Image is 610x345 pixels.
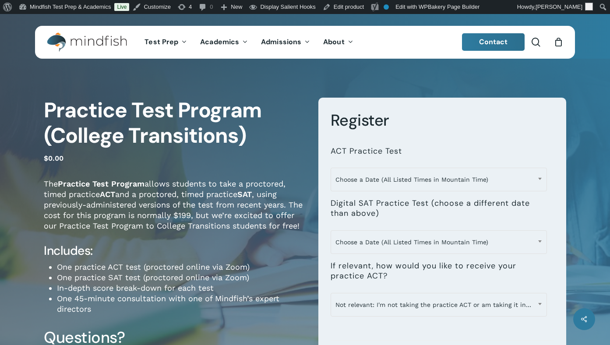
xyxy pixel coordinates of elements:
li: In-depth score break-down for each test [57,283,305,293]
span: Choose a Date (All Listed Times in Mountain Time) [331,168,547,191]
strong: SAT [237,190,252,199]
strong: Practice Test Program [58,179,145,188]
li: One 45-minute consultation with one of Mindfish’s expert directors [57,293,305,314]
span: Choose a Date (All Listed Times in Mountain Time) [331,170,547,189]
nav: Main Menu [138,26,360,59]
h1: Practice Test Program (College Transitions) [44,98,305,148]
a: Test Prep [138,39,194,46]
header: Main Menu [35,26,575,59]
span: Choose a Date (All Listed Times in Mountain Time) [331,230,547,254]
span: [PERSON_NAME] [536,4,582,10]
iframe: Chatbot [412,280,598,333]
span: About [323,37,345,46]
a: About [317,39,360,46]
div: No index [384,4,389,10]
span: Contact [479,37,508,46]
h4: Includes: [44,243,305,259]
a: Contact [462,33,525,51]
label: If relevant, how would you like to receive your practice ACT? [331,261,547,282]
span: Admissions [261,37,301,46]
label: ACT Practice Test [331,146,402,156]
span: Choose a Date (All Listed Times in Mountain Time) [331,233,547,251]
a: Cart [554,37,563,47]
h3: Register [331,110,554,130]
span: Test Prep [145,37,178,46]
span: Not relevant: I'm not taking the practice ACT or am taking it in-person [331,296,547,314]
label: Digital SAT Practice Test (choose a different date than above) [331,198,547,219]
p: The allows students to take a proctored, timed practice and a proctored, timed practice , using p... [44,179,305,243]
bdi: 0.00 [44,154,63,162]
strong: ACT [100,190,115,199]
span: Not relevant: I'm not taking the practice ACT or am taking it in-person [331,293,547,317]
a: Live [114,3,129,11]
a: Admissions [254,39,317,46]
a: Academics [194,39,254,46]
li: One practice SAT test (proctored online via Zoom) [57,272,305,283]
span: $ [44,154,48,162]
li: One practice ACT test (proctored online via Zoom) [57,262,305,272]
span: Academics [200,37,239,46]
